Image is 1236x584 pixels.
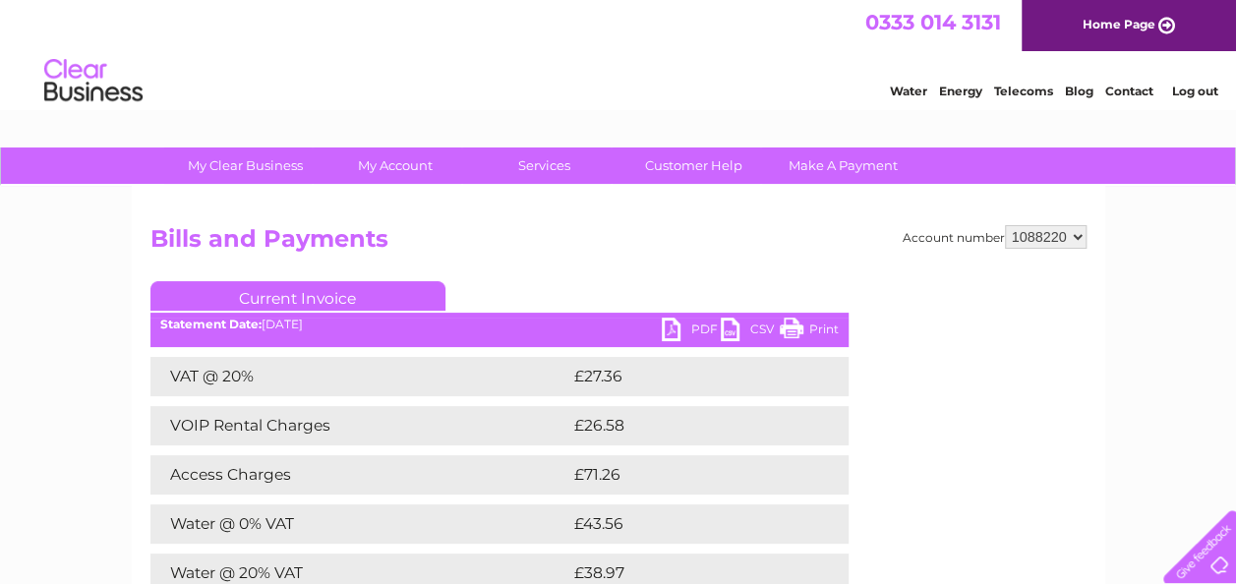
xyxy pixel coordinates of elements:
[721,318,780,346] a: CSV
[865,10,1001,34] a: 0333 014 3131
[150,357,569,396] td: VAT @ 20%
[314,147,476,184] a: My Account
[569,455,807,495] td: £71.26
[939,84,982,98] a: Energy
[150,225,1087,263] h2: Bills and Payments
[903,225,1087,249] div: Account number
[762,147,924,184] a: Make A Payment
[150,455,569,495] td: Access Charges
[1171,84,1217,98] a: Log out
[994,84,1053,98] a: Telecoms
[160,317,262,331] b: Statement Date:
[1105,84,1153,98] a: Contact
[1065,84,1093,98] a: Blog
[662,318,721,346] a: PDF
[569,406,809,445] td: £26.58
[154,11,1084,95] div: Clear Business is a trading name of Verastar Limited (registered in [GEOGRAPHIC_DATA] No. 3667643...
[569,357,808,396] td: £27.36
[164,147,326,184] a: My Clear Business
[150,406,569,445] td: VOIP Rental Charges
[463,147,625,184] a: Services
[613,147,775,184] a: Customer Help
[569,504,808,544] td: £43.56
[150,281,445,311] a: Current Invoice
[780,318,839,346] a: Print
[150,318,849,331] div: [DATE]
[150,504,569,544] td: Water @ 0% VAT
[890,84,927,98] a: Water
[43,51,144,111] img: logo.png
